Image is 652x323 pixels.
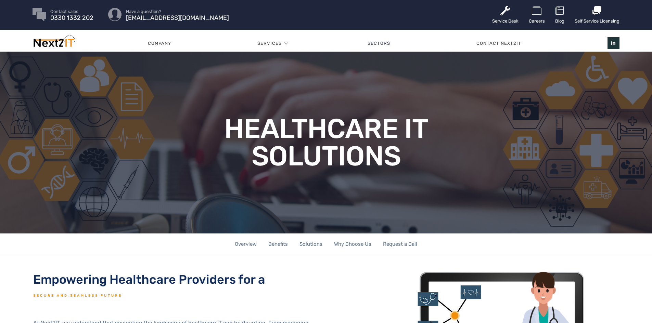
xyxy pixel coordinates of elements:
[383,233,417,255] a: Request a Call
[334,233,371,255] a: Why Choose Us
[126,16,229,20] span: [EMAIL_ADDRESS][DOMAIN_NAME]
[179,115,473,170] h1: Healthcare IT Solutions
[126,9,229,14] span: Have a question?
[105,33,214,54] a: Company
[50,16,93,20] span: 0330 1332 202
[50,9,93,20] a: Contact sales 0330 1332 202
[126,9,229,20] a: Have a question? [EMAIL_ADDRESS][DOMAIN_NAME]
[433,33,564,54] a: Contact Next2IT
[299,233,322,255] a: Solutions
[33,272,316,287] h2: Empowering Healthcare Providers for a
[257,33,282,54] a: Services
[268,233,288,255] a: Benefits
[325,33,434,54] a: Sectors
[235,233,257,255] a: Overview
[33,294,316,298] h6: Secure and Seamless Future
[33,35,75,50] img: Next2IT
[50,9,93,14] span: Contact sales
